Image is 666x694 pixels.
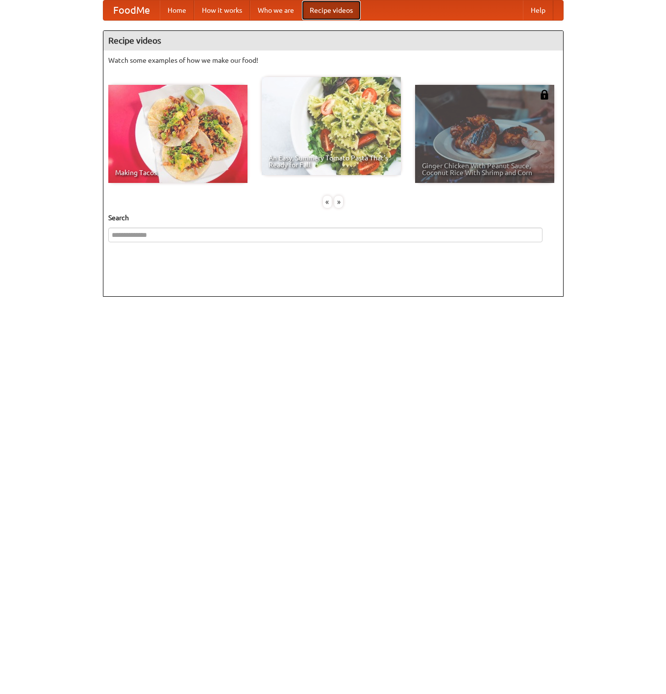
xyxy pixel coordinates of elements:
a: Making Tacos [108,85,247,183]
span: An Easy, Summery Tomato Pasta That's Ready for Fall [269,154,394,168]
h4: Recipe videos [103,31,563,51]
a: Recipe videos [302,0,361,20]
a: How it works [194,0,250,20]
a: FoodMe [103,0,160,20]
a: An Easy, Summery Tomato Pasta That's Ready for Fall [262,77,401,175]
span: Making Tacos [115,169,241,176]
h5: Search [108,213,558,223]
p: Watch some examples of how we make our food! [108,55,558,65]
a: Home [160,0,194,20]
img: 483408.png [540,90,549,100]
a: Who we are [250,0,302,20]
a: Help [523,0,553,20]
div: « [323,196,332,208]
div: » [334,196,343,208]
